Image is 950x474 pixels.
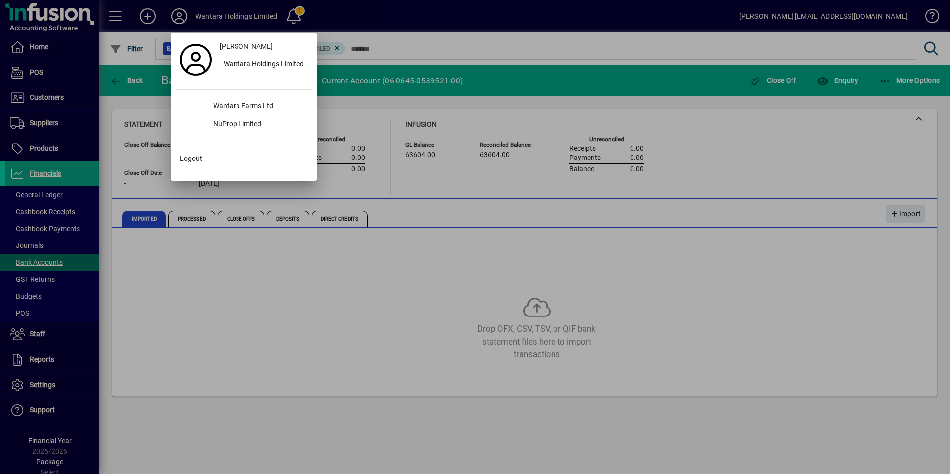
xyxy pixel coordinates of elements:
[205,98,312,116] div: Wantara Farms Ltd
[176,150,312,168] button: Logout
[216,56,312,74] button: Wantara Holdings Limited
[176,98,312,116] button: Wantara Farms Ltd
[220,41,273,52] span: [PERSON_NAME]
[176,116,312,134] button: NuProp Limited
[176,51,216,69] a: Profile
[180,154,202,164] span: Logout
[216,38,312,56] a: [PERSON_NAME]
[205,116,312,134] div: NuProp Limited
